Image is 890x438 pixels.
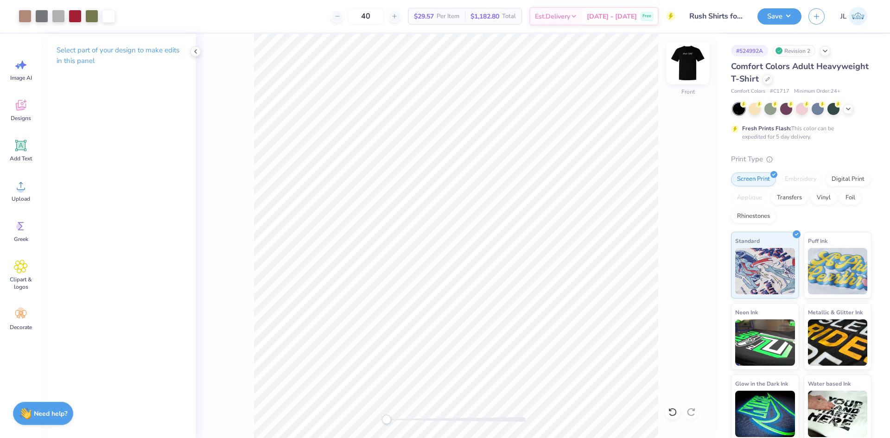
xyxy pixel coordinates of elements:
[735,236,760,246] span: Standard
[10,324,32,331] span: Decorate
[669,44,706,82] img: Front
[731,154,871,165] div: Print Type
[773,45,815,57] div: Revision 2
[794,88,840,95] span: Minimum Order: 24 +
[348,8,384,25] input: – –
[757,8,801,25] button: Save
[414,12,434,21] span: $29.57
[10,155,32,162] span: Add Text
[681,88,695,96] div: Front
[826,172,871,186] div: Digital Print
[770,88,789,95] span: # C1717
[808,307,863,317] span: Metallic & Glitter Ink
[731,61,869,84] span: Comfort Colors Adult Heavyweight T-Shirt
[808,319,868,366] img: Metallic & Glitter Ink
[808,379,851,388] span: Water based Ink
[771,191,808,205] div: Transfers
[10,74,32,82] span: Image AI
[535,12,570,21] span: Est. Delivery
[12,195,30,203] span: Upload
[742,125,791,132] strong: Fresh Prints Flash:
[6,276,36,291] span: Clipart & logos
[779,172,823,186] div: Embroidery
[839,191,861,205] div: Foil
[470,12,499,21] span: $1,182.80
[731,88,765,95] span: Comfort Colors
[808,248,868,294] img: Puff Ink
[502,12,516,21] span: Total
[735,319,795,366] img: Neon Ink
[811,191,837,205] div: Vinyl
[11,114,31,122] span: Designs
[57,45,181,66] p: Select part of your design to make edits in this panel
[836,7,871,25] a: JL
[808,391,868,437] img: Water based Ink
[735,379,788,388] span: Glow in the Dark Ink
[735,248,795,294] img: Standard
[808,236,827,246] span: Puff Ink
[682,7,750,25] input: Untitled Design
[34,409,67,418] strong: Need help?
[731,191,768,205] div: Applique
[731,45,768,57] div: # 524992A
[840,11,846,22] span: JL
[731,172,776,186] div: Screen Print
[735,307,758,317] span: Neon Ink
[382,415,391,424] div: Accessibility label
[735,391,795,437] img: Glow in the Dark Ink
[587,12,637,21] span: [DATE] - [DATE]
[849,7,867,25] img: Jairo Laqui
[731,209,776,223] div: Rhinestones
[437,12,459,21] span: Per Item
[14,235,28,243] span: Greek
[742,124,856,141] div: This color can be expedited for 5 day delivery.
[642,13,651,19] span: Free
